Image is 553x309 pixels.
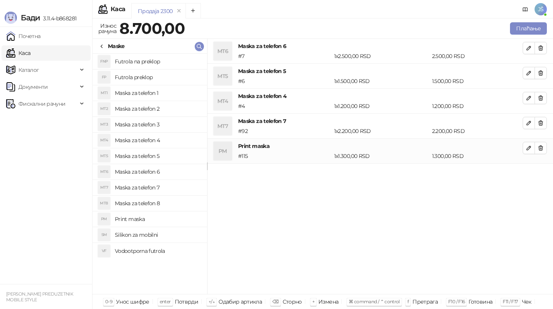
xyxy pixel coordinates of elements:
div: Претрага [412,297,438,307]
div: MT4 [98,134,110,146]
h4: Maska za telefon 5 [238,67,523,75]
span: Бади [21,13,40,22]
div: # 115 [237,152,333,160]
span: Каталог [18,62,39,78]
div: 1 x 1.200,00 RSD [333,102,430,110]
div: MT4 [214,92,232,110]
small: [PERSON_NAME] PREDUZETNIK MOBILE STYLE [6,291,73,302]
div: # 92 [237,127,333,135]
div: Продаја 2300 [138,7,172,15]
h4: Maska za telefon 7 [238,117,523,125]
div: Сторно [283,297,302,307]
div: MT8 [98,197,110,209]
span: ⌫ [272,299,278,304]
span: Фискални рачуни [18,96,65,111]
button: Плаћање [510,22,547,35]
div: 1.300,00 RSD [430,152,524,160]
h4: Maska za telefon 1 [115,87,201,99]
div: MT3 [98,118,110,131]
h4: Futrola preklop [115,71,201,83]
a: Почетна [6,28,41,44]
span: F10 / F16 [448,299,465,304]
div: FP [98,71,110,83]
div: 2.200,00 RSD [430,127,524,135]
div: Каса [111,6,125,12]
div: PM [98,213,110,225]
div: PM [214,142,232,160]
div: 1 x 2.500,00 RSD [333,52,430,60]
span: 0-9 [105,299,112,304]
div: MT7 [214,117,232,135]
span: 3.11.4-b868281 [40,15,76,22]
button: Add tab [185,3,201,18]
div: 1.200,00 RSD [430,102,524,110]
div: MT7 [98,181,110,194]
div: Измена [318,297,338,307]
h4: Vodootporna futrola [115,245,201,257]
div: Износ рачуна [97,21,118,36]
h4: Maska za telefon 3 [115,118,201,131]
a: Каса [6,45,30,61]
h4: Maska za telefon 4 [115,134,201,146]
span: enter [160,299,171,304]
div: grid [93,54,207,294]
h4: Maska za telefon 7 [115,181,201,194]
div: Чек [522,297,531,307]
div: Одабир артикла [219,297,262,307]
div: SM [98,229,110,241]
h4: Maska za telefon 2 [115,103,201,115]
h4: Maska za telefon 8 [115,197,201,209]
div: MT5 [98,150,110,162]
span: ⌘ command / ⌃ control [349,299,400,304]
img: Logo [5,12,17,24]
h4: Print maska [238,142,523,150]
div: 1 x 1.300,00 RSD [333,152,430,160]
h4: Silikon za mobilni [115,229,201,241]
div: MT2 [98,103,110,115]
span: ↑/↓ [209,299,215,304]
button: remove [174,8,184,14]
div: MT6 [214,42,232,60]
span: Документи [18,79,48,95]
div: MT1 [98,87,110,99]
div: Унос шифре [116,297,149,307]
div: MT5 [214,67,232,85]
div: Готовина [469,297,492,307]
div: 1 x 2.200,00 RSD [333,127,430,135]
div: # 4 [237,102,333,110]
h4: Maska za telefon 4 [238,92,523,100]
div: Maske [108,42,125,50]
h4: Maska za telefon 5 [115,150,201,162]
a: Документација [519,3,531,15]
div: 2.500,00 RSD [430,52,524,60]
span: JŠ [535,3,547,15]
h4: Futrola na preklop [115,55,201,68]
h4: Print maska [115,213,201,225]
h4: Maska za telefon 6 [238,42,523,50]
h4: Maska za telefon 6 [115,166,201,178]
div: 1 x 1.500,00 RSD [333,77,430,85]
div: # 6 [237,77,333,85]
div: MT6 [98,166,110,178]
div: Потврди [175,297,199,307]
span: + [312,299,315,304]
div: VF [98,245,110,257]
span: F11 / F17 [503,299,518,304]
strong: 8.700,00 [119,19,185,38]
div: FNP [98,55,110,68]
div: # 7 [237,52,333,60]
div: 1.500,00 RSD [430,77,524,85]
span: f [407,299,409,304]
